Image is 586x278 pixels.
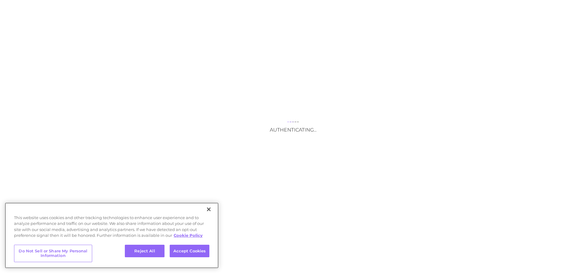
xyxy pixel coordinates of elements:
[170,245,209,258] button: Accept Cookies
[174,233,203,238] a: More information about your privacy, opens in a new tab
[202,203,215,216] button: Close
[5,215,219,242] div: This website uses cookies and other tracking technologies to enhance user experience and to analy...
[14,245,92,262] button: Do Not Sell or Share My Personal Information
[125,245,165,258] button: Reject All
[5,203,219,268] div: Privacy
[5,203,219,268] div: Cookie banner
[232,127,354,133] h3: Authenticating...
